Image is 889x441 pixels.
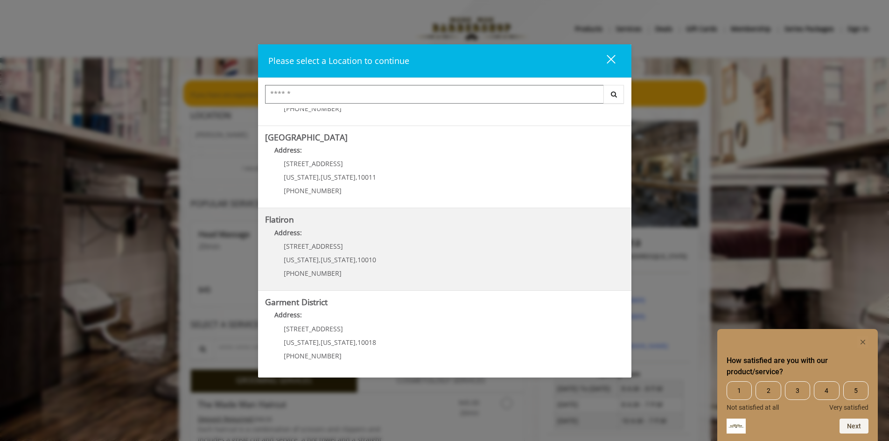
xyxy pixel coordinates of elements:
i: Search button [609,91,619,98]
button: Hide survey [857,336,868,348]
div: How satisfied are you with our product/service? Select an option from 1 to 5, with 1 being Not sa... [727,381,868,411]
span: 3 [785,381,810,400]
span: , [319,255,321,264]
span: [PHONE_NUMBER] [284,186,342,195]
span: 4 [814,381,839,400]
span: 10018 [357,338,376,347]
div: Center Select [265,85,624,108]
div: close dialog [596,54,615,68]
span: , [356,255,357,264]
span: , [319,173,321,182]
span: [US_STATE] [321,338,356,347]
span: Please select a Location to continue [268,55,409,66]
b: Flatiron [265,214,294,225]
button: close dialog [589,51,621,70]
button: Next question [840,419,868,434]
span: 1 [727,381,752,400]
h2: How satisfied are you with our product/service? Select an option from 1 to 5, with 1 being Not sa... [727,355,868,378]
span: [STREET_ADDRESS] [284,242,343,251]
span: , [356,173,357,182]
b: Address: [274,310,302,319]
span: [STREET_ADDRESS] [284,159,343,168]
span: [PHONE_NUMBER] [284,104,342,113]
span: 10011 [357,173,376,182]
div: How satisfied are you with our product/service? Select an option from 1 to 5, with 1 being Not sa... [727,336,868,434]
span: 2 [756,381,781,400]
span: , [319,338,321,347]
span: [US_STATE] [284,173,319,182]
span: 10010 [357,255,376,264]
span: [US_STATE] [284,338,319,347]
span: [US_STATE] [321,173,356,182]
b: Address: [274,146,302,154]
span: , [356,338,357,347]
b: [GEOGRAPHIC_DATA] [265,132,348,143]
span: Very satisfied [829,404,868,411]
span: [STREET_ADDRESS] [284,324,343,333]
b: Address: [274,228,302,237]
span: [PHONE_NUMBER] [284,269,342,278]
span: [US_STATE] [321,255,356,264]
span: [PHONE_NUMBER] [284,351,342,360]
span: 5 [843,381,868,400]
b: Garment District [265,296,328,308]
span: Not satisfied at all [727,404,779,411]
span: [US_STATE] [284,255,319,264]
input: Search Center [265,85,604,104]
